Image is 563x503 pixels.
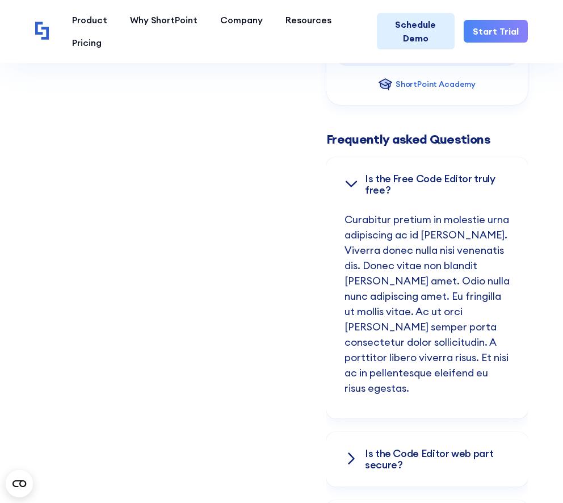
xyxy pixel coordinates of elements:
h3: Is the Code Editor web part secure? [365,448,510,471]
a: Resources [274,9,343,31]
a: Start Trial [464,20,528,43]
button: Open CMP widget [6,470,33,497]
a: Why ShortPoint [119,9,209,31]
div: Pricing [72,36,102,49]
div: Company [220,13,263,27]
div: Resources [285,13,331,27]
a: Pricing [61,31,113,54]
span: Frequently asked Questions [326,132,490,146]
a: Home [35,22,49,41]
a: ShortPoint Academy [379,77,476,91]
a: Company [209,9,274,31]
div: Why ShortPoint [130,13,198,27]
h3: Is the Free Co﻿de Editor truly free? [365,173,510,196]
a: Schedule Demo [377,13,455,49]
a: Product [61,9,119,31]
div: ShortPoint Academy [396,78,476,90]
iframe: Chat Widget [506,448,563,503]
div: Product [72,13,107,27]
p: Curabitur pretium in molestie urna adipiscing ac id [PERSON_NAME]. Viverra donec nulla nisi venen... [344,212,510,418]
